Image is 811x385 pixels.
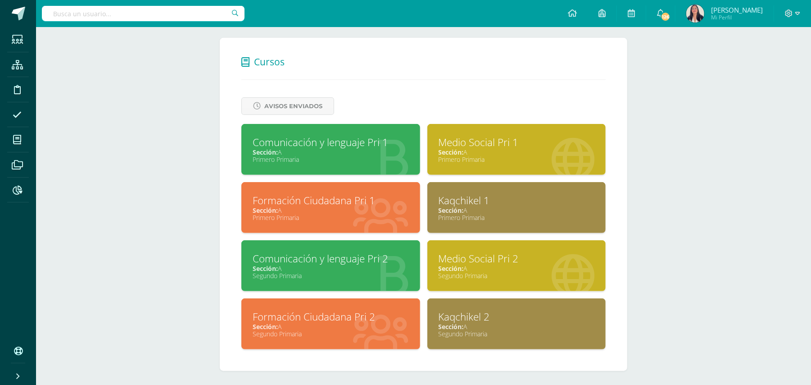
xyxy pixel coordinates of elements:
span: Mi Perfil [711,14,763,21]
a: Medio Social Pri 2Sección:ASegundo Primaria [427,240,606,291]
span: [PERSON_NAME] [711,5,763,14]
span: Sección: [439,264,464,273]
div: Kaqchikel 1 [439,193,595,207]
div: A [253,148,409,156]
div: A [439,264,595,273]
span: Cursos [254,55,285,68]
a: Comunicación y lenguaje Pri 2Sección:ASegundo Primaria [241,240,420,291]
div: Formación Ciudadana Pri 1 [253,193,409,207]
div: Segundo Primaria [439,271,595,280]
div: Primero Primaria [439,213,595,222]
span: Sección: [439,322,464,331]
a: Formación Ciudadana Pri 1Sección:APrimero Primaria [241,182,420,233]
span: Avisos Enviados [264,98,322,115]
a: Formación Ciudadana Pri 2Sección:ASegundo Primaria [241,298,420,349]
span: Sección: [253,206,278,215]
a: Comunicación y lenguaje Pri 1Sección:APrimero Primaria [241,124,420,175]
div: Primero Primaria [253,213,409,222]
a: Kaqchikel 1Sección:APrimero Primaria [427,182,606,233]
div: A [439,206,595,215]
a: Avisos Enviados [241,97,334,115]
a: Medio Social Pri 1Sección:APrimero Primaria [427,124,606,175]
span: Sección: [253,264,278,273]
div: A [253,206,409,215]
div: A [439,322,595,331]
a: Kaqchikel 2Sección:ASegundo Primaria [427,298,606,349]
span: 126 [661,12,671,22]
div: Segundo Primaria [253,271,409,280]
span: Sección: [253,148,278,156]
div: Comunicación y lenguaje Pri 1 [253,135,409,149]
div: Medio Social Pri 1 [439,135,595,149]
span: Sección: [253,322,278,331]
div: A [253,264,409,273]
div: Kaqchikel 2 [439,310,595,324]
span: Sección: [439,148,464,156]
div: A [253,322,409,331]
img: ec19ab1bafb2871a01cb4bb1fedf3d93.png [686,5,704,23]
span: Sección: [439,206,464,215]
div: Primero Primaria [439,155,595,164]
div: Primero Primaria [253,155,409,164]
div: Comunicación y lenguaje Pri 2 [253,252,409,266]
input: Busca un usuario... [42,6,245,21]
div: A [439,148,595,156]
div: Formación Ciudadana Pri 2 [253,310,409,324]
div: Segundo Primaria [439,330,595,338]
div: Medio Social Pri 2 [439,252,595,266]
div: Segundo Primaria [253,330,409,338]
